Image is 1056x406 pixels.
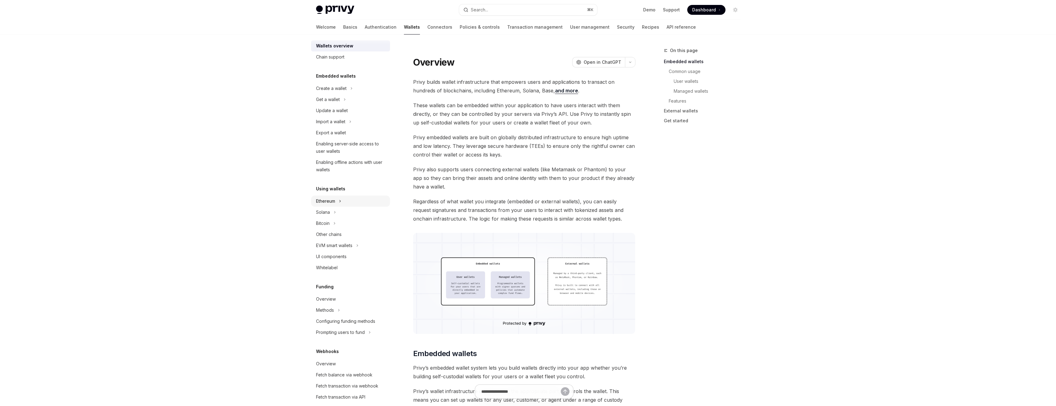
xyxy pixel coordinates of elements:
button: Toggle Ethereum section [311,196,390,207]
button: Toggle Methods section [311,305,390,316]
a: Connectors [427,20,452,35]
div: Fetch transaction via webhook [316,382,378,390]
button: Toggle Get a wallet section [311,94,390,105]
a: External wallets [664,106,745,116]
a: Overview [311,358,390,369]
h5: Funding [316,283,334,290]
a: UI components [311,251,390,262]
a: Authentication [365,20,397,35]
h5: Using wallets [316,185,345,193]
button: Toggle EVM smart wallets section [311,240,390,251]
a: Enabling server-side access to user wallets [311,138,390,157]
a: Support [663,7,680,13]
div: Import a wallet [316,118,345,125]
div: Ethereum [316,197,335,205]
a: Get started [664,116,745,126]
div: Fetch balance via webhook [316,371,372,379]
span: Privy’s embedded wallet system lets you build wallets directly into your app whether you’re build... [413,363,635,381]
div: Export a wallet [316,129,346,136]
a: Basics [343,20,357,35]
a: Embedded wallets [664,57,745,67]
a: API reference [667,20,696,35]
a: Update a wallet [311,105,390,116]
span: Dashboard [692,7,716,13]
button: Open in ChatGPT [572,57,625,67]
button: Toggle Prompting users to fund section [311,327,390,338]
input: Ask a question... [481,385,561,398]
span: These wallets can be embedded within your application to have users interact with them directly, ... [413,101,635,127]
span: Open in ChatGPT [584,59,621,65]
a: Common usage [664,67,745,76]
a: Fetch transaction via webhook [311,380,390,392]
div: Fetch transaction via API [316,393,365,401]
div: Other chains [316,231,342,238]
div: Whitelabel [316,264,338,271]
h5: Webhooks [316,348,339,355]
a: Fetch balance via webhook [311,369,390,380]
a: Enabling offline actions with user wallets [311,157,390,175]
span: Privy embedded wallets are built on globally distributed infrastructure to ensure high uptime and... [413,133,635,159]
span: Embedded wallets [413,349,477,359]
a: Security [617,20,635,35]
a: Features [664,96,745,106]
a: Wallets overview [311,40,390,51]
button: Toggle dark mode [730,5,740,15]
div: Methods [316,307,334,314]
a: Policies & controls [460,20,500,35]
button: Open search [459,4,597,15]
span: ⌘ K [587,7,594,12]
div: Chain support [316,53,344,61]
span: Privy also supports users connecting external wallets (like Metamask or Phantom) to your app so t... [413,165,635,191]
div: Bitcoin [316,220,330,227]
div: Prompting users to fund [316,329,365,336]
h5: Embedded wallets [316,72,356,80]
a: Configuring funding methods [311,316,390,327]
img: images/walletoverview.png [413,233,635,334]
a: Overview [311,294,390,305]
a: Managed wallets [664,86,745,96]
a: Other chains [311,229,390,240]
button: Toggle Create a wallet section [311,83,390,94]
div: UI components [316,253,347,260]
a: Transaction management [507,20,563,35]
div: Solana [316,209,330,216]
a: Export a wallet [311,127,390,138]
a: Dashboard [687,5,725,15]
a: Wallets [404,20,420,35]
a: Chain support [311,51,390,63]
span: On this page [670,47,698,54]
a: and more [555,87,578,94]
div: Wallets overview [316,42,353,50]
div: EVM smart wallets [316,242,352,249]
div: Overview [316,360,336,367]
a: Whitelabel [311,262,390,273]
a: Fetch transaction via API [311,392,390,403]
div: Enabling server-side access to user wallets [316,140,386,155]
span: Regardless of what wallet you integrate (embedded or external wallets), you can easily request si... [413,197,635,223]
span: Privy builds wallet infrastructure that empowers users and applications to transact on hundreds o... [413,78,635,95]
button: Toggle Import a wallet section [311,116,390,127]
a: Recipes [642,20,659,35]
h1: Overview [413,57,455,68]
div: Create a wallet [316,85,347,92]
div: Configuring funding methods [316,318,375,325]
a: Welcome [316,20,336,35]
button: Toggle Solana section [311,207,390,218]
div: Enabling offline actions with user wallets [316,159,386,173]
a: Demo [643,7,655,13]
a: User wallets [664,76,745,86]
div: Get a wallet [316,96,340,103]
button: Toggle Bitcoin section [311,218,390,229]
div: Update a wallet [316,107,348,114]
img: light logo [316,6,354,14]
div: Overview [316,295,336,303]
a: User management [570,20,610,35]
button: Send message [561,387,569,396]
div: Search... [471,6,488,14]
